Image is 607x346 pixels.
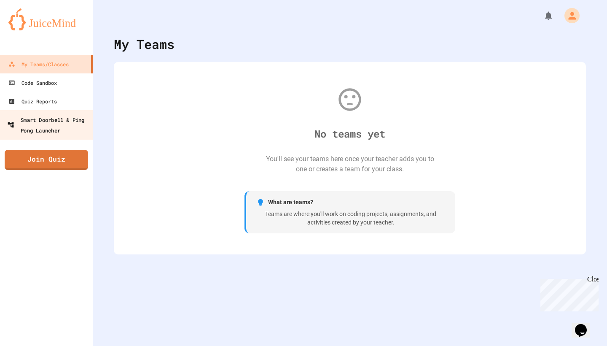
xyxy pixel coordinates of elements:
[572,312,599,338] iframe: chat widget
[8,78,57,88] div: Code Sandbox
[8,8,84,30] img: logo-orange.svg
[528,8,556,23] div: My Notifications
[8,96,57,106] div: Quiz Reports
[556,6,582,25] div: My Account
[7,114,91,135] div: Smart Doorbell & Ping Pong Launcher
[5,150,88,170] a: Join Quiz
[114,35,175,54] div: My Teams
[314,126,385,141] div: No teams yet
[537,276,599,311] iframe: chat widget
[3,3,58,54] div: Chat with us now!Close
[8,59,69,69] div: My Teams/Classes
[256,210,445,227] div: Teams are where you'll work on coding projects, assignments, and activities created by your teacher.
[266,154,434,174] div: You'll see your teams here once your teacher adds you to one or creates a team for your class.
[268,198,313,207] span: What are teams?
